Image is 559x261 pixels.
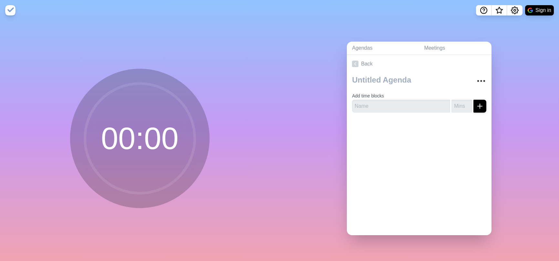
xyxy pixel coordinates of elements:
button: More [475,75,488,87]
input: Mins [451,100,472,113]
label: Add time blocks [352,93,384,98]
img: timeblocks logo [5,5,16,15]
button: What’s new [492,5,507,15]
button: Help [476,5,492,15]
button: Settings [507,5,523,15]
button: Sign in [525,5,554,15]
a: Back [347,55,492,73]
input: Name [352,100,450,113]
a: Meetings [419,42,492,55]
a: Agendas [347,42,419,55]
img: google logo [528,8,533,13]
